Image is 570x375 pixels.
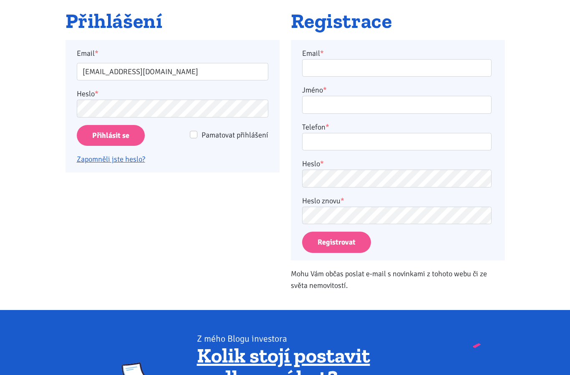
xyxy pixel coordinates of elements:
[320,49,324,58] abbr: required
[291,268,505,291] p: Mohu Vám občas poslat e-mail s novinkami z tohoto webu či ze světa nemovitostí.
[202,130,268,140] span: Pamatovat přihlášení
[302,158,324,170] label: Heslo
[77,125,145,146] input: Přihlásit se
[302,84,327,96] label: Jméno
[66,10,280,32] h2: Přihlášení
[340,196,344,205] abbr: required
[71,47,274,59] label: Email
[302,121,329,133] label: Telefon
[320,159,324,168] abbr: required
[197,333,449,345] div: Z mého Blogu investora
[325,122,329,132] abbr: required
[323,85,327,95] abbr: required
[291,10,505,32] h2: Registrace
[302,232,371,253] button: Registrovat
[302,47,324,59] label: Email
[77,155,145,164] a: Zapomněli jste heslo?
[77,88,98,100] label: Heslo
[302,195,344,207] label: Heslo znovu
